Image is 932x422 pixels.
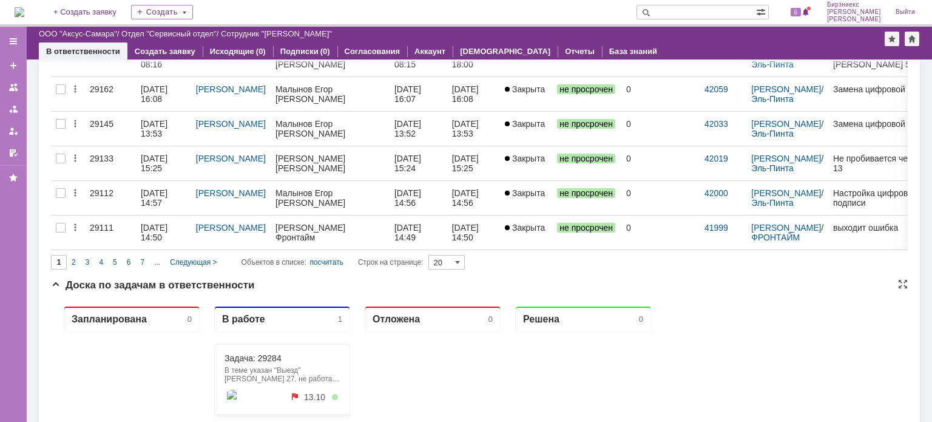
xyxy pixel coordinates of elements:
a: 0 [621,146,700,180]
a: [DATE] 14:57 [136,181,191,215]
a: 29162 [85,77,136,111]
span: 212 99 69 (111) [25,131,76,140]
span: не просрочен [557,84,615,94]
a: [PERSON_NAME] [751,188,821,198]
div: 0 [626,188,695,198]
div: [DATE] 16:08 [141,84,170,104]
a: Эль-Пинта [751,198,793,208]
a: Эль-Пинта [751,163,793,173]
a: [PERSON_NAME] [751,84,821,94]
div: [DATE] 14:56 [394,188,424,208]
span: Закрыта [505,84,545,94]
a: 42033 [704,119,728,129]
a: 0 [621,216,700,250]
div: [DATE] 14:50 [452,223,481,242]
a: [DATE] 16:08 [136,77,191,111]
span: . [PHONE_NUMBER] [12,107,96,117]
a: Исходящие [210,47,254,56]
div: Сотрудник "[PERSON_NAME]" [221,29,332,38]
div: 29145 [90,119,131,129]
span: Доска по задачам в ответственности [51,279,255,291]
div: На всю страницу [898,279,908,289]
a: [PERSON_NAME] [196,119,266,129]
a: 29133 [85,146,136,180]
span: не просрочен [557,223,615,233]
div: / [39,29,121,38]
span: Бирзниекс [827,1,881,9]
span: Расширенный поиск [756,5,768,17]
div: Действия [70,84,80,94]
span: Brumex [39,157,70,166]
div: Добавить в избранное [885,32,899,46]
div: (0) [320,47,330,56]
div: [DATE] 13:52 [394,119,424,138]
a: [DATE] 15:25 [447,146,500,180]
div: не просрочен [238,95,248,107]
span: 1496579436 [35,29,83,39]
a: [PERSON_NAME] [196,223,266,233]
div: 1 [287,18,291,27]
a: Перейти на домашнюю страницу [15,7,24,17]
a: Заявки в моей ответственности [4,100,23,119]
div: [DATE] 13:53 [141,119,170,138]
span: 6 [127,258,131,267]
div: Действия [70,119,80,129]
span: [PERSON_NAME] [827,9,881,16]
span: ru [35,97,44,107]
a: [PERSON_NAME] [196,84,266,94]
div: / [751,223,823,242]
div: 0 [137,18,141,27]
a: Закрыта [500,216,552,250]
a: [DATE] 15:24 [390,146,447,180]
div: Создать [131,5,193,19]
a: Задача: 29284 [174,57,231,67]
a: Согласования [345,47,400,56]
div: / [751,154,823,173]
span: 3 [86,258,90,267]
div: 29112 [90,188,131,198]
span: ... [154,258,160,267]
div: 0 [588,18,592,27]
span: Закрыта [505,188,545,198]
span: . [49,162,51,171]
a: [PERSON_NAME] [196,188,266,198]
div: [DATE] 16:08 [452,84,481,104]
span: 11:54 [41,44,66,54]
div: 13.10.2025 [253,96,274,106]
div: / [751,119,823,138]
span: . [53,151,56,161]
a: Закрыта [500,146,552,180]
div: [DATE] 15:25 [141,154,170,173]
span: 7@ [14,151,27,161]
a: Создать заявку [135,47,195,56]
i: Строк на странице: [241,255,424,270]
a: Мои заявки [4,121,23,141]
div: посчитать [309,255,343,270]
span: ] [66,44,68,54]
a: не просрочен [552,77,621,111]
a: Мои согласования [4,143,23,163]
a: не просрочен [552,216,621,250]
div: Задача: 29284 [174,57,289,67]
div: Решена [472,17,508,29]
div: (0) [256,47,266,56]
div: [DATE] 14:49 [394,223,424,242]
span: 7 [140,258,144,267]
a: не просрочен [552,146,621,180]
a: 29112 [85,181,136,215]
a: 41999 [704,223,728,233]
a: Отчеты [565,47,595,56]
div: 0 [626,154,695,163]
span: Закрыта [505,119,545,129]
a: [DEMOGRAPHIC_DATA] [460,47,550,56]
div: не просрочен [281,98,287,104]
span: 11106 [78,121,97,130]
span: не просрочен [557,119,615,129]
a: не просрочен [552,181,621,215]
span: . [19,162,22,171]
span: Следующая > [170,258,217,267]
div: 29162 [90,84,131,94]
div: Запланирована [21,17,96,29]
